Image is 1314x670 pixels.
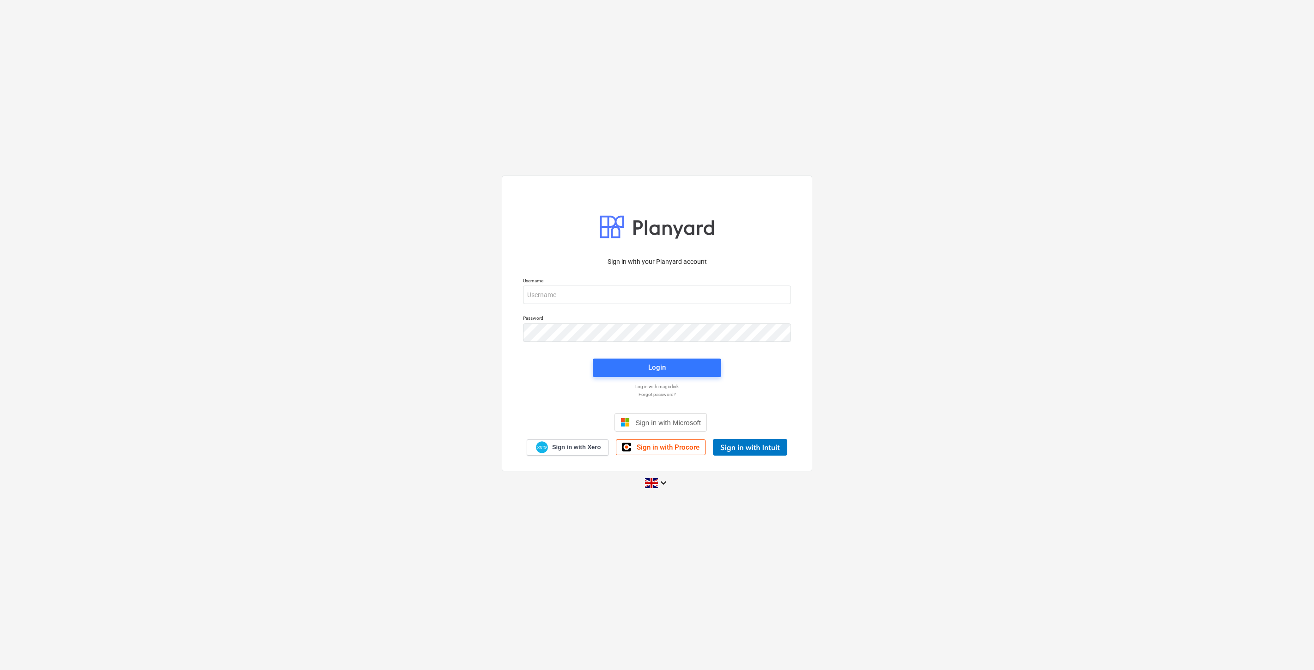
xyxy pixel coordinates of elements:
span: Sign in with Microsoft [635,419,701,426]
i: keyboard_arrow_down [658,477,669,488]
input: Username [523,286,791,304]
a: Log in with magic link [518,384,796,390]
p: Password [523,315,791,323]
a: Sign in with Xero [527,439,609,456]
div: Login [648,361,666,373]
a: Forgot password? [518,391,796,397]
img: Microsoft logo [620,418,630,427]
span: Sign in with Xero [552,443,601,451]
p: Username [523,278,791,286]
a: Sign in with Procore [616,439,706,455]
p: Sign in with your Planyard account [523,257,791,267]
img: Xero logo [536,441,548,454]
button: Login [593,359,721,377]
span: Sign in with Procore [637,443,700,451]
